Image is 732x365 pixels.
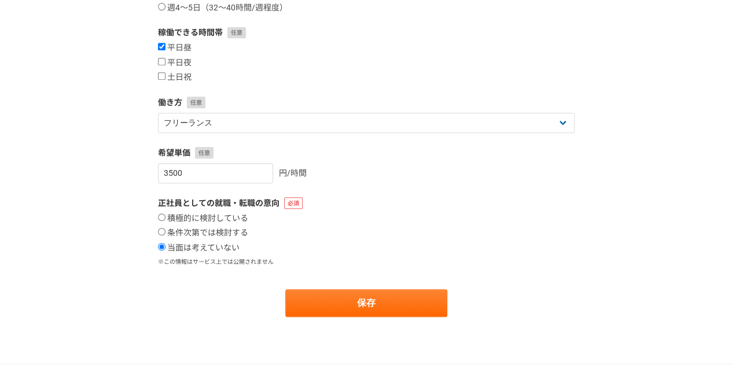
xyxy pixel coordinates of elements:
label: 当面は考えていない [158,243,240,253]
label: 平日夜 [158,58,192,68]
label: 週4〜5日（32〜40時間/週程度） [158,3,288,13]
label: 働き方 [158,97,575,109]
label: 稼働できる時間帯 [158,27,575,39]
input: 週4〜5日（32〜40時間/週程度） [158,3,165,10]
input: 積極的に検討している [158,213,165,221]
input: 土日祝 [158,72,165,80]
label: 土日祝 [158,72,192,83]
label: 希望単価 [158,147,575,159]
label: 平日昼 [158,43,192,53]
input: 条件次第では検討する [158,228,165,235]
span: 円/時間 [279,168,307,178]
label: 条件次第では検討する [158,228,248,238]
label: 正社員としての就職・転職の意向 [158,197,575,209]
label: 積極的に検討している [158,213,248,224]
input: 当面は考えていない [158,243,165,250]
p: ※この情報はサービス上では公開されません [158,257,575,266]
input: 平日夜 [158,58,165,65]
button: 保存 [285,289,447,317]
input: 平日昼 [158,43,165,50]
